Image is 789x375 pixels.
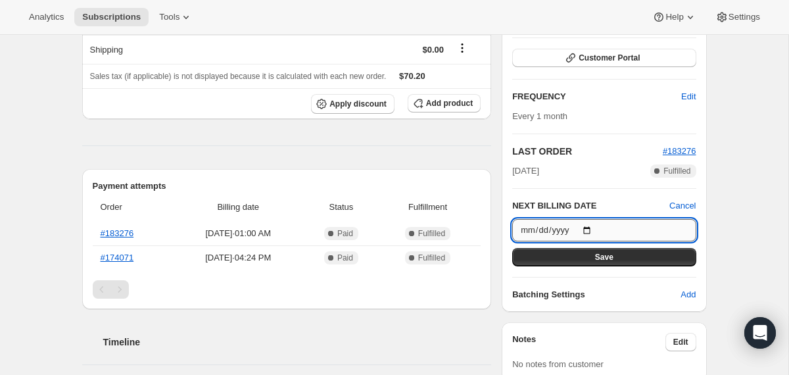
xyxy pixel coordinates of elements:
[512,164,539,178] span: [DATE]
[512,288,681,301] h6: Batching Settings
[744,317,776,349] div: Open Intercom Messenger
[311,94,394,114] button: Apply discount
[512,145,663,158] h2: LAST ORDER
[418,228,445,239] span: Fulfilled
[177,251,300,264] span: [DATE] · 04:24 PM
[423,45,444,55] span: $0.00
[177,201,300,214] span: Billing date
[512,333,665,351] h3: Notes
[418,253,445,263] span: Fulfilled
[329,99,387,109] span: Apply discount
[159,12,179,22] span: Tools
[90,72,387,81] span: Sales tax (if applicable) is not displayed because it is calculated with each new order.
[399,71,425,81] span: $70.20
[512,49,696,67] button: Customer Portal
[151,8,201,26] button: Tools
[74,8,149,26] button: Subscriptions
[82,12,141,22] span: Subscriptions
[673,86,704,107] button: Edit
[669,199,696,213] button: Cancel
[82,35,270,64] th: Shipping
[337,253,353,263] span: Paid
[512,111,567,121] span: Every 1 month
[673,284,704,305] button: Add
[663,145,696,158] button: #183276
[93,280,481,299] nav: Pagination
[729,12,760,22] span: Settings
[512,248,696,266] button: Save
[512,199,669,213] h2: NEXT BILLING DATE
[103,336,492,349] h2: Timeline
[21,8,72,26] button: Analytics
[665,333,696,351] button: Edit
[512,90,681,103] h2: FREQUENCY
[177,227,300,240] span: [DATE] · 01:00 AM
[93,180,481,193] h2: Payment attempts
[426,98,473,109] span: Add product
[308,201,375,214] span: Status
[452,41,473,55] button: Shipping actions
[101,253,134,262] a: #174071
[681,90,696,103] span: Edit
[101,228,134,238] a: #183276
[93,193,173,222] th: Order
[383,201,473,214] span: Fulfillment
[595,252,613,262] span: Save
[579,53,640,63] span: Customer Portal
[337,228,353,239] span: Paid
[707,8,768,26] button: Settings
[663,166,690,176] span: Fulfilled
[512,359,604,369] span: No notes from customer
[681,288,696,301] span: Add
[665,12,683,22] span: Help
[29,12,64,22] span: Analytics
[663,146,696,156] a: #183276
[408,94,481,113] button: Add product
[673,337,688,347] span: Edit
[644,8,704,26] button: Help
